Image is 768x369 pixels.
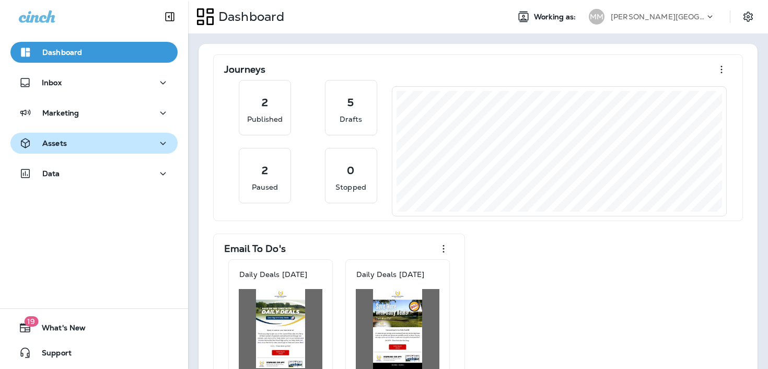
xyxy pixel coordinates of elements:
p: Paused [252,182,278,192]
p: Data [42,169,60,178]
button: 19What's New [10,317,178,338]
p: 2 [262,165,268,176]
p: Marketing [42,109,79,117]
span: Support [31,349,72,361]
p: Email To Do's [224,244,286,254]
p: Journeys [224,64,265,75]
p: Daily Deals [DATE] [356,270,425,279]
p: 0 [347,165,354,176]
button: Settings [739,7,758,26]
p: [PERSON_NAME][GEOGRAPHIC_DATA] [611,13,705,21]
p: Published [247,114,283,124]
button: Data [10,163,178,184]
p: Inbox [42,78,62,87]
button: Dashboard [10,42,178,63]
span: What's New [31,324,86,336]
button: Marketing [10,102,178,123]
button: Support [10,342,178,363]
button: Collapse Sidebar [155,6,184,27]
p: Daily Deals [DATE] [239,270,308,279]
p: 5 [347,97,354,108]
p: 2 [262,97,268,108]
button: Assets [10,133,178,154]
span: 19 [24,316,38,327]
p: Drafts [340,114,363,124]
div: MM [589,9,604,25]
button: Inbox [10,72,178,93]
p: Dashboard [214,9,284,25]
span: Working as: [534,13,578,21]
p: Stopped [335,182,366,192]
p: Dashboard [42,48,82,56]
p: Assets [42,139,67,147]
